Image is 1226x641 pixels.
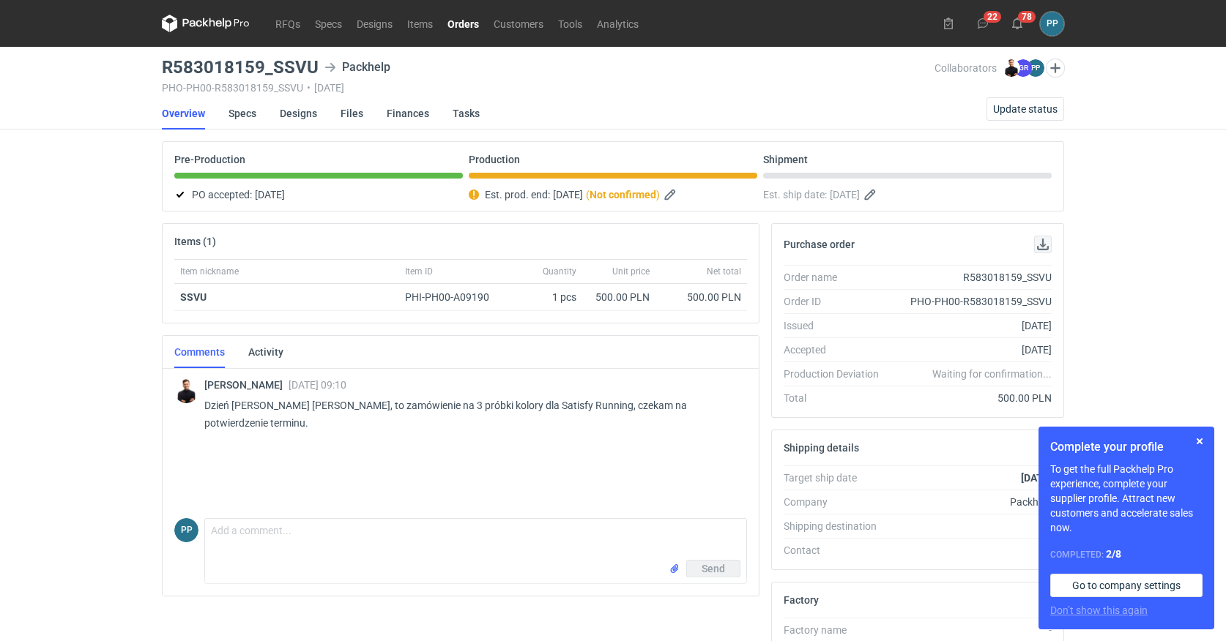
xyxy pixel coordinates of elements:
h1: Complete your profile [1050,438,1203,456]
a: Designs [280,97,317,130]
div: - [891,543,1052,558]
span: [DATE] [255,186,285,203]
div: Company [784,495,891,509]
span: [DATE] [830,186,860,203]
div: Target ship date [784,471,891,485]
button: Download PO [1034,236,1052,253]
div: Factory name [784,623,891,637]
a: Activity [248,336,283,368]
img: Tomasz Kubiak [1003,59,1020,77]
a: Designs [349,15,400,32]
div: Production Deviation [784,367,891,381]
span: Net total [707,266,741,277]
div: PHI-PH00-A09190 [405,290,503,304]
img: Tomasz Kubiak [174,379,198,403]
div: Est. ship date: [763,186,1052,203]
h2: Items (1) [174,236,216,247]
div: PHO-PH00-R583018159_SSVU [DATE] [162,82,935,94]
p: Pre-Production [174,154,245,165]
h2: Factory [784,594,819,606]
a: Items [400,15,440,32]
a: Customers [486,15,551,32]
span: Item nickname [180,266,239,277]
button: Skip for now [1191,432,1208,450]
span: Update status [993,104,1058,114]
span: • [307,82,311,94]
div: - [891,623,1052,637]
div: 500.00 PLN [661,290,741,304]
p: To get the full Packhelp Pro experience, complete your supplier profile. Attract new customers an... [1050,462,1203,535]
h3: R583018159_SSVU [162,59,319,76]
span: [PERSON_NAME] [204,379,289,391]
em: ( [586,189,590,200]
a: Tools [551,15,590,32]
a: Specs [308,15,349,32]
span: [DATE] 09:10 [289,379,346,391]
a: Files [341,97,363,130]
div: Issued [784,318,891,333]
div: 1 pcs [509,284,582,311]
em: ) [656,189,660,200]
div: R583018159_SSVU [891,270,1052,285]
div: Packhelp [891,495,1052,509]
span: Send [702,563,725,574]
a: Go to company settings [1050,574,1203,597]
button: 78 [1006,12,1029,35]
div: Total [784,391,891,405]
button: Edit collaborators [1046,59,1065,78]
strong: Not confirmed [590,189,656,200]
a: RFQs [268,15,308,32]
em: Waiting for confirmation... [932,367,1052,381]
button: PP [1040,12,1064,36]
span: Unit price [612,266,650,277]
div: Paweł Puch [1040,12,1064,36]
div: Contact [784,543,891,558]
button: Don’t show this again [1050,603,1148,618]
div: 500.00 PLN [891,391,1052,405]
a: Finances [387,97,429,130]
svg: Packhelp Pro [162,15,250,32]
strong: [DATE] [1021,472,1052,484]
a: Orders [440,15,486,32]
p: Production [469,154,520,165]
div: [DATE] [891,318,1052,333]
p: Shipment [763,154,808,165]
span: Quantity [543,266,576,277]
div: Packhelp [324,59,390,76]
a: Tasks [453,97,480,130]
a: Overview [162,97,205,130]
div: PO accepted: [174,186,463,203]
h2: Purchase order [784,239,855,250]
button: Update status [987,97,1064,121]
button: Edit estimated production end date [663,186,680,203]
button: Send [686,560,740,577]
div: 500.00 PLN [588,290,650,304]
strong: SSVU [180,291,207,303]
button: Edit estimated shipping date [863,186,880,203]
strong: 2 / 8 [1106,548,1121,560]
div: Shipping destination [784,519,891,533]
span: [DATE] [553,186,583,203]
div: [DATE] [891,342,1052,357]
a: Comments [174,336,225,368]
div: Paweł Puch [174,518,198,542]
div: Order ID [784,294,891,309]
a: Specs [229,97,256,130]
span: Item ID [405,266,433,277]
figcaption: GR [1014,59,1032,77]
figcaption: PP [1027,59,1044,77]
h2: Shipping details [784,442,859,454]
div: Order name [784,270,891,285]
a: Analytics [590,15,646,32]
span: Collaborators [935,62,997,74]
button: 22 [971,12,995,35]
figcaption: PP [174,518,198,542]
div: Accepted [784,342,891,357]
div: Completed: [1050,547,1203,562]
p: Dzień [PERSON_NAME] [PERSON_NAME], to zamówienie na 3 próbki kolory dla Satisfy Running, czekam n... [204,397,735,432]
div: Est. prod. end: [469,186,757,203]
div: PHO-PH00-R583018159_SSVU [891,294,1052,309]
